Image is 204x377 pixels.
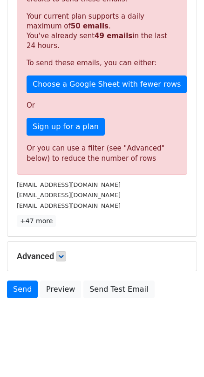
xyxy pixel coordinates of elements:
[71,22,109,30] strong: 50 emails
[17,192,121,199] small: [EMAIL_ADDRESS][DOMAIN_NAME]
[7,281,38,298] a: Send
[27,143,177,164] div: Or you can use a filter (see "Advanced" below) to reduce the number of rows
[83,281,154,298] a: Send Test Email
[157,332,204,377] div: Widget de chat
[157,332,204,377] iframe: Chat Widget
[27,118,105,136] a: Sign up for a plan
[17,202,121,209] small: [EMAIL_ADDRESS][DOMAIN_NAME]
[95,32,132,40] strong: 49 emails
[17,181,121,188] small: [EMAIL_ADDRESS][DOMAIN_NAME]
[27,12,177,51] p: Your current plan supports a daily maximum of . You've already sent in the last 24 hours.
[17,251,187,261] h5: Advanced
[27,101,177,110] p: Or
[27,58,177,68] p: To send these emails, you can either:
[40,281,81,298] a: Preview
[27,75,187,93] a: Choose a Google Sheet with fewer rows
[17,215,56,227] a: +47 more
